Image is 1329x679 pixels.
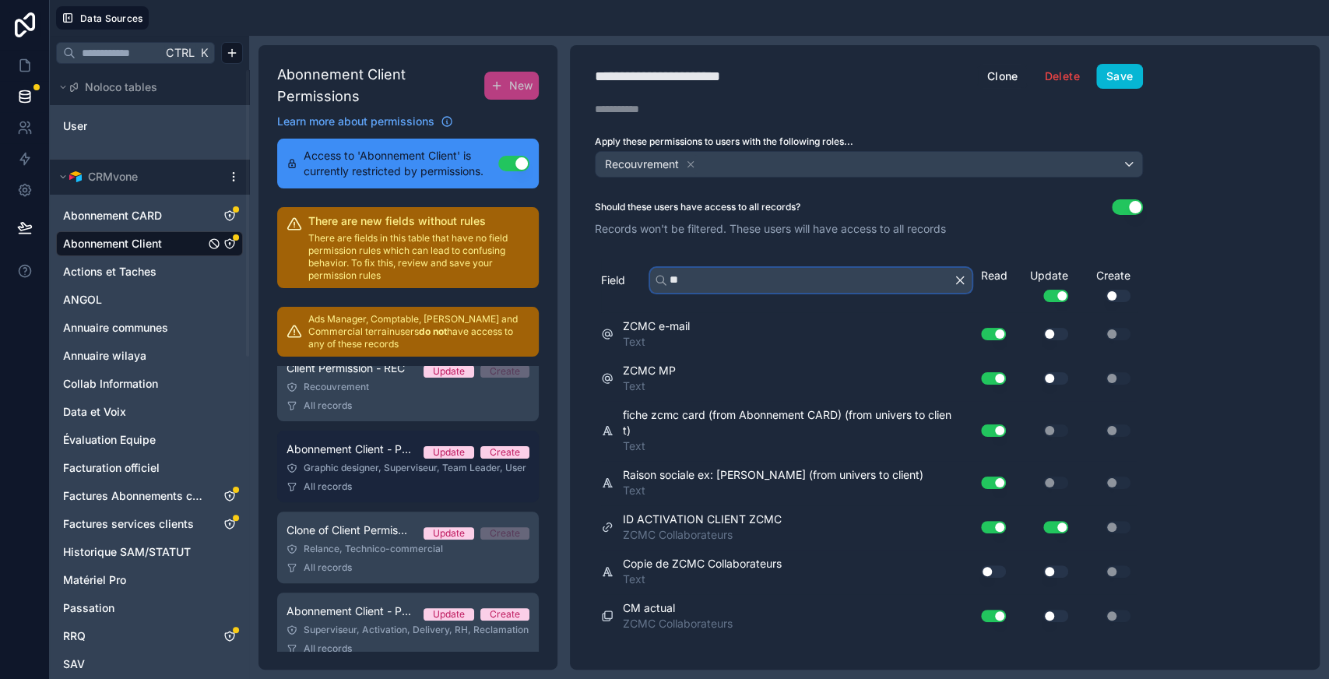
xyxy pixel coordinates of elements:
a: Client Permission - RECUpdateCreateRecouvrementAll records [277,350,539,421]
div: Facturation officiel [56,456,243,480]
span: Évaluation Equipe [63,432,156,448]
span: SAV [63,656,85,672]
div: Collab Information [56,371,243,396]
a: Facturation officiel [63,460,205,476]
label: Should these users have access to all records? [595,201,800,213]
button: Data Sources [56,6,149,30]
div: Create [490,608,520,621]
span: Field [601,273,625,288]
div: Superviseur, Activation, Delivery, RH, Reclamation [287,624,529,636]
span: Collab Information [63,376,158,392]
span: All records [304,399,352,412]
span: Learn more about permissions [277,114,434,129]
div: Annuaire wilaya [56,343,243,368]
a: Abonnement Client [63,236,205,252]
div: Matériel Pro [56,568,243,593]
span: Text [623,483,923,498]
span: Facturation officiel [63,460,160,476]
span: Abonnement Client [63,236,162,252]
span: Recouvrement [605,157,679,172]
button: Clone [977,64,1028,89]
div: Read [981,268,1012,283]
span: All records [304,480,352,493]
span: ZCMC MP [623,363,676,378]
span: Passation [63,600,114,616]
a: Matériel Pro [63,572,205,588]
div: Évaluation Equipe [56,427,243,452]
span: Actions et Taches [63,264,156,280]
a: Historique SAM/STATUT [63,544,205,560]
div: Update [433,608,465,621]
span: Access to 'Abonnement Client' is currently restricted by permissions. [304,148,498,179]
a: SAV [63,656,205,672]
div: Create [1074,268,1137,302]
span: CRMvone [88,169,138,185]
a: Collab Information [63,376,205,392]
div: Data et Voix [56,399,243,424]
span: K [199,47,209,58]
a: Clone of Client Permission - TCUpdateCreateRelance, Technico-commercialAll records [277,512,539,583]
div: Abonnement CARD [56,203,243,228]
span: Abonnement Client - Permission [PERSON_NAME] & TL [287,442,411,457]
a: Data et Voix [63,404,205,420]
a: Abonnement CARD [63,208,205,223]
span: CM actual [623,600,733,616]
span: RRQ [63,628,86,644]
span: Text [623,572,782,587]
div: Update [1012,268,1074,302]
span: Text [623,334,690,350]
button: Airtable LogoCRMvone [56,166,221,188]
p: Ads Manager, Comptable, [PERSON_NAME] and Commercial terrain users have access to any of these re... [308,313,529,350]
span: Matériel Pro [63,572,126,588]
span: ZCMC e-mail [623,318,690,334]
a: Passation [63,600,205,616]
span: Clone of Client Permission - TC [287,522,411,538]
span: New [509,78,533,93]
span: Text [623,438,953,454]
div: Update [433,365,465,378]
div: Create [490,527,520,540]
a: Évaluation Equipe [63,432,205,448]
a: Factures Abonnements clients [63,488,205,504]
a: User [63,118,189,134]
div: Actions et Taches [56,259,243,284]
div: Recouvrement [287,381,529,393]
div: Factures services clients [56,512,243,537]
div: User [56,114,243,139]
span: ZCMC Collaborateurs [623,616,733,632]
span: Abonnement CARD [63,208,162,223]
div: SAV [56,652,243,677]
span: Data Sources [80,12,143,24]
span: All records [304,642,352,655]
span: Annuaire communes [63,320,168,336]
span: Historique SAM/STATUT [63,544,191,560]
h2: There are new fields without rules [308,213,529,229]
span: Ctrl [164,43,196,62]
span: Data et Voix [63,404,126,420]
div: Create [490,365,520,378]
a: Factures services clients [63,516,205,532]
h1: Abonnement Client Permissions [277,64,484,107]
span: Text [623,378,676,394]
a: RRQ [63,628,205,644]
a: Abonnement Client - Permission [PERSON_NAME] & TLUpdateCreateGraphic designer, Superviseur, Team ... [277,431,539,502]
span: ANGOL [63,292,102,308]
span: Raison sociale ex: [PERSON_NAME] (from univers to client) [623,467,923,483]
div: Annuaire communes [56,315,243,340]
span: Abonnement Client - Permission Activation & Delivery [287,603,411,619]
div: Graphic designer, Superviseur, Team Leader, User [287,462,529,474]
span: ID ACTIVATION CLIENT ZCMC [623,512,782,527]
a: Learn more about permissions [277,114,453,129]
a: Annuaire wilaya [63,348,205,364]
span: All records [304,561,352,574]
div: Relance, Technico-commercial [287,543,529,555]
span: Annuaire wilaya [63,348,146,364]
div: ANGOL [56,287,243,312]
span: ZCMC Collaborateurs [623,527,782,543]
div: Passation [56,596,243,621]
div: RRQ [56,624,243,649]
p: There are fields in this table that have no field permission rules which can lead to confusing be... [308,232,529,282]
span: Client Permission - REC [287,361,405,376]
button: Recouvrement [595,151,1143,178]
strong: do not [419,325,447,337]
